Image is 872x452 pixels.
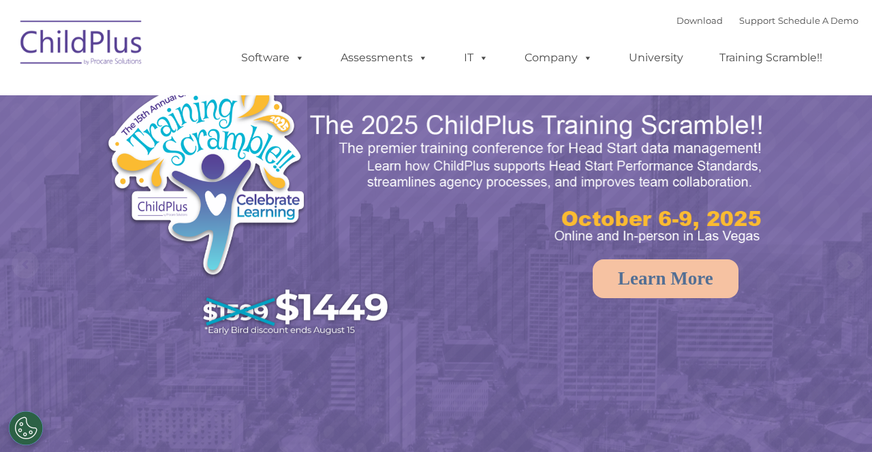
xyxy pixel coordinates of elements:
[9,411,43,445] button: Cookies Settings
[450,44,502,71] a: IT
[593,259,738,298] a: Learn More
[615,44,697,71] a: University
[14,11,150,79] img: ChildPlus by Procare Solutions
[778,15,858,26] a: Schedule A Demo
[706,44,836,71] a: Training Scramble!!
[739,15,775,26] a: Support
[511,44,606,71] a: Company
[327,44,441,71] a: Assessments
[228,44,318,71] a: Software
[676,15,723,26] a: Download
[676,15,858,26] font: |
